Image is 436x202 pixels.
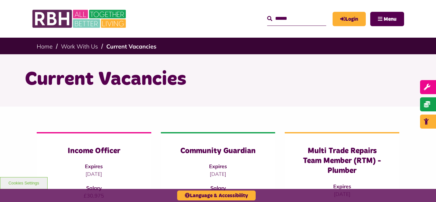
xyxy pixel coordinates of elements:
img: RBH [32,6,128,31]
strong: Expires [209,163,227,169]
input: Search [267,12,326,26]
h3: Multi Trade Repairs Team Member (RTM) - Plumber [297,146,387,176]
p: [DATE] [174,170,263,178]
strong: Salary [210,185,226,191]
a: Work With Us [61,43,98,50]
iframe: Netcall Web Assistant for live chat [407,173,436,202]
a: Current Vacancies [106,43,156,50]
strong: Expires [85,163,103,169]
p: [DATE] [49,170,139,178]
span: Menu [384,17,396,22]
h3: Community Guardian [174,146,263,156]
strong: Expires [333,183,351,190]
a: MyRBH [333,12,366,26]
strong: Salary [86,185,102,191]
h1: Current Vacancies [25,67,411,92]
button: Navigation [370,12,404,26]
a: Home [37,43,53,50]
h3: Income Officer [49,146,139,156]
button: Language & Accessibility [177,191,256,200]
